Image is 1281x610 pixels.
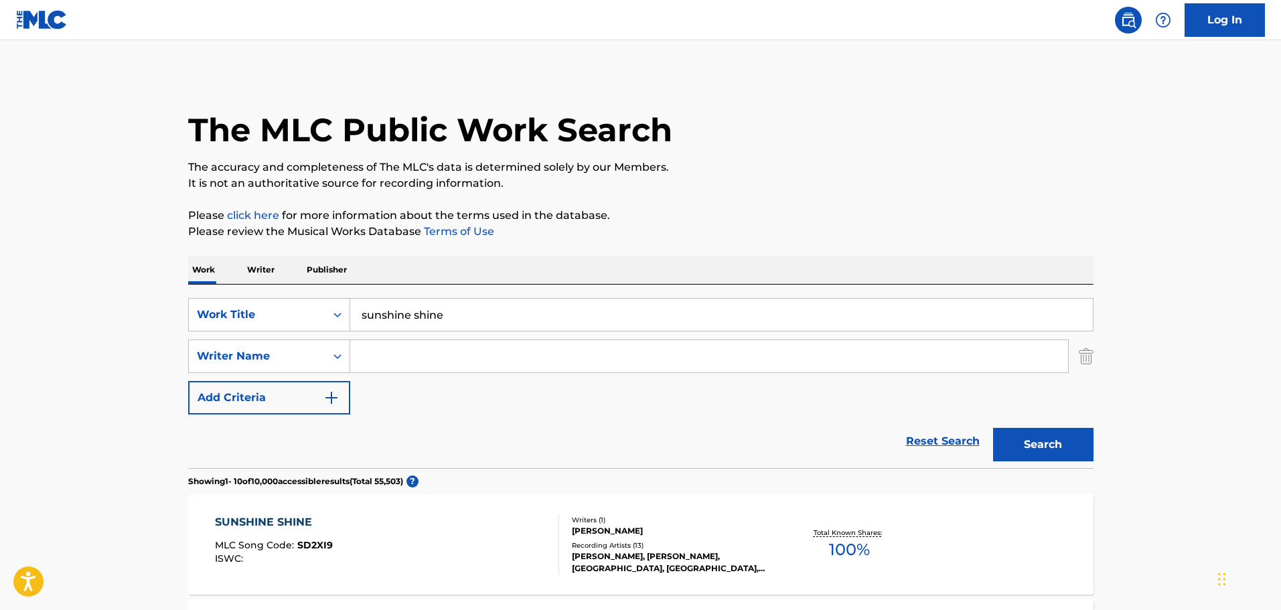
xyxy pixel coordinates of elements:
span: MLC Song Code : [215,539,297,551]
h1: The MLC Public Work Search [188,110,672,150]
a: Public Search [1115,7,1142,33]
div: Recording Artists ( 13 ) [572,540,774,550]
p: Publisher [303,256,351,284]
a: click here [227,209,279,222]
img: Delete Criterion [1079,339,1094,373]
img: search [1120,12,1136,28]
span: ? [406,475,419,487]
div: Help [1150,7,1177,33]
p: Work [188,256,219,284]
div: Writers ( 1 ) [572,515,774,525]
img: MLC Logo [16,10,68,29]
p: Please for more information about the terms used in the database. [188,208,1094,224]
a: Log In [1185,3,1265,37]
a: Reset Search [899,427,986,456]
a: Terms of Use [421,225,494,238]
span: 100 % [829,538,870,562]
p: Writer [243,256,279,284]
p: Total Known Shares: [814,528,885,538]
p: Please review the Musical Works Database [188,224,1094,240]
div: [PERSON_NAME] [572,525,774,537]
button: Add Criteria [188,381,350,414]
span: ISWC : [215,552,246,564]
div: Drag [1218,559,1226,599]
img: help [1155,12,1171,28]
div: [PERSON_NAME], [PERSON_NAME], [GEOGRAPHIC_DATA], [GEOGRAPHIC_DATA], [GEOGRAPHIC_DATA] [572,550,774,575]
div: Work Title [197,307,317,323]
p: The accuracy and completeness of The MLC's data is determined solely by our Members. [188,159,1094,175]
span: SD2XI9 [297,539,333,551]
div: SUNSHINE SHINE [215,514,333,530]
img: 9d2ae6d4665cec9f34b9.svg [323,390,340,406]
form: Search Form [188,298,1094,468]
button: Search [993,428,1094,461]
iframe: Chat Widget [1214,546,1281,610]
div: Writer Name [197,348,317,364]
a: SUNSHINE SHINEMLC Song Code:SD2XI9ISWC:Writers (1)[PERSON_NAME]Recording Artists (13)[PERSON_NAME... [188,494,1094,595]
p: It is not an authoritative source for recording information. [188,175,1094,192]
p: Showing 1 - 10 of 10,000 accessible results (Total 55,503 ) [188,475,403,487]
